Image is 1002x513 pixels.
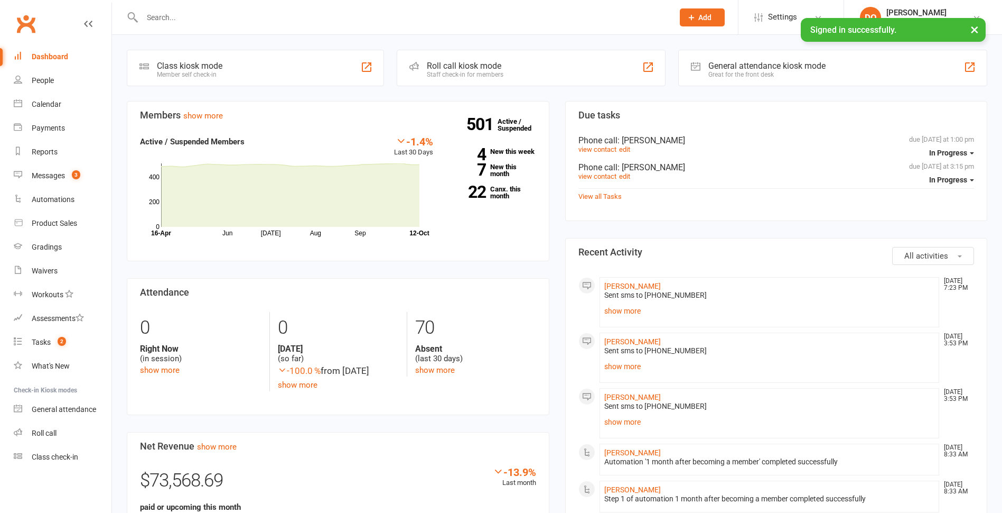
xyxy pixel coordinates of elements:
[617,135,685,145] span: : [PERSON_NAME]
[32,219,77,227] div: Product Sales
[604,485,661,494] a: [PERSON_NAME]
[32,362,70,370] div: What's New
[604,494,935,503] div: Step 1 of automation 1 month after becoming a member completed successfully
[498,110,544,140] a: 501Active / Suspended
[939,333,973,347] time: [DATE] 3:53 PM
[939,278,973,291] time: [DATE] 7:23 PM
[32,124,65,132] div: Payments
[886,8,963,17] div: [PERSON_NAME]
[904,251,948,261] span: All activities
[415,312,536,344] div: 70
[939,389,973,402] time: [DATE] 3:53 PM
[14,235,111,259] a: Gradings
[427,61,503,71] div: Roll call kiosk mode
[278,364,399,378] div: from [DATE]
[32,243,62,251] div: Gradings
[14,69,111,93] a: People
[140,466,536,501] div: $73,568.69
[140,312,261,344] div: 0
[32,429,57,437] div: Roll call
[140,502,241,512] strong: paid or upcoming this month
[32,171,65,180] div: Messages
[604,337,661,346] a: [PERSON_NAME]
[604,359,935,374] a: show more
[32,100,61,108] div: Calendar
[698,13,711,22] span: Add
[14,116,111,140] a: Payments
[427,71,503,78] div: Staff check-in for members
[493,466,536,489] div: Last month
[32,267,58,275] div: Waivers
[14,93,111,116] a: Calendar
[14,188,111,212] a: Automations
[278,344,399,364] div: (so far)
[14,212,111,235] a: Product Sales
[619,172,630,180] a: edit
[415,344,536,364] div: (last 30 days)
[278,312,399,344] div: 0
[14,331,111,354] a: Tasks 2
[604,393,661,401] a: [PERSON_NAME]
[604,304,935,318] a: show more
[14,354,111,378] a: What's New
[140,344,261,354] strong: Right Now
[139,10,666,25] input: Search...
[449,146,486,162] strong: 4
[14,164,111,188] a: Messages 3
[140,365,180,375] a: show more
[14,422,111,445] a: Roll call
[278,380,317,390] a: show more
[14,445,111,469] a: Class kiosk mode
[394,135,433,147] div: -1.4%
[965,18,984,41] button: ×
[14,283,111,307] a: Workouts
[58,337,66,346] span: 2
[449,163,536,177] a: 7New this month
[929,170,974,189] button: In Progress
[14,307,111,331] a: Assessments
[680,8,725,26] button: Add
[617,162,685,172] span: : [PERSON_NAME]
[14,259,111,283] a: Waivers
[860,7,881,28] div: DO
[32,290,63,299] div: Workouts
[604,346,707,355] span: Sent sms to [PHONE_NUMBER]
[886,17,963,27] div: ATI Martial Arts Malaga
[768,5,797,29] span: Settings
[810,25,896,35] span: Signed in successfully.
[32,148,58,156] div: Reports
[157,71,222,78] div: Member self check-in
[708,71,826,78] div: Great for the front desk
[32,453,78,461] div: Class check-in
[929,176,967,184] span: In Progress
[14,140,111,164] a: Reports
[604,448,661,457] a: [PERSON_NAME]
[415,344,536,354] strong: Absent
[929,149,967,157] span: In Progress
[929,143,974,162] button: In Progress
[140,137,245,146] strong: Active / Suspended Members
[578,135,975,145] div: Phone call
[394,135,433,158] div: Last 30 Days
[493,466,536,478] div: -13.9%
[578,162,975,172] div: Phone call
[604,402,707,410] span: Sent sms to [PHONE_NUMBER]
[708,61,826,71] div: General attendance kiosk mode
[604,282,661,290] a: [PERSON_NAME]
[32,338,51,346] div: Tasks
[278,344,399,354] strong: [DATE]
[604,415,935,429] a: show more
[939,481,973,495] time: [DATE] 8:33 AM
[32,76,54,85] div: People
[449,186,536,199] a: 22Canx. this month
[449,162,486,178] strong: 7
[13,11,39,37] a: Clubworx
[466,116,498,132] strong: 501
[604,457,935,466] div: Automation '1 month after becoming a member' completed successfully
[578,172,616,180] a: view contact
[140,441,536,452] h3: Net Revenue
[140,287,536,298] h3: Attendance
[578,247,975,258] h3: Recent Activity
[32,195,74,204] div: Automations
[449,184,486,200] strong: 22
